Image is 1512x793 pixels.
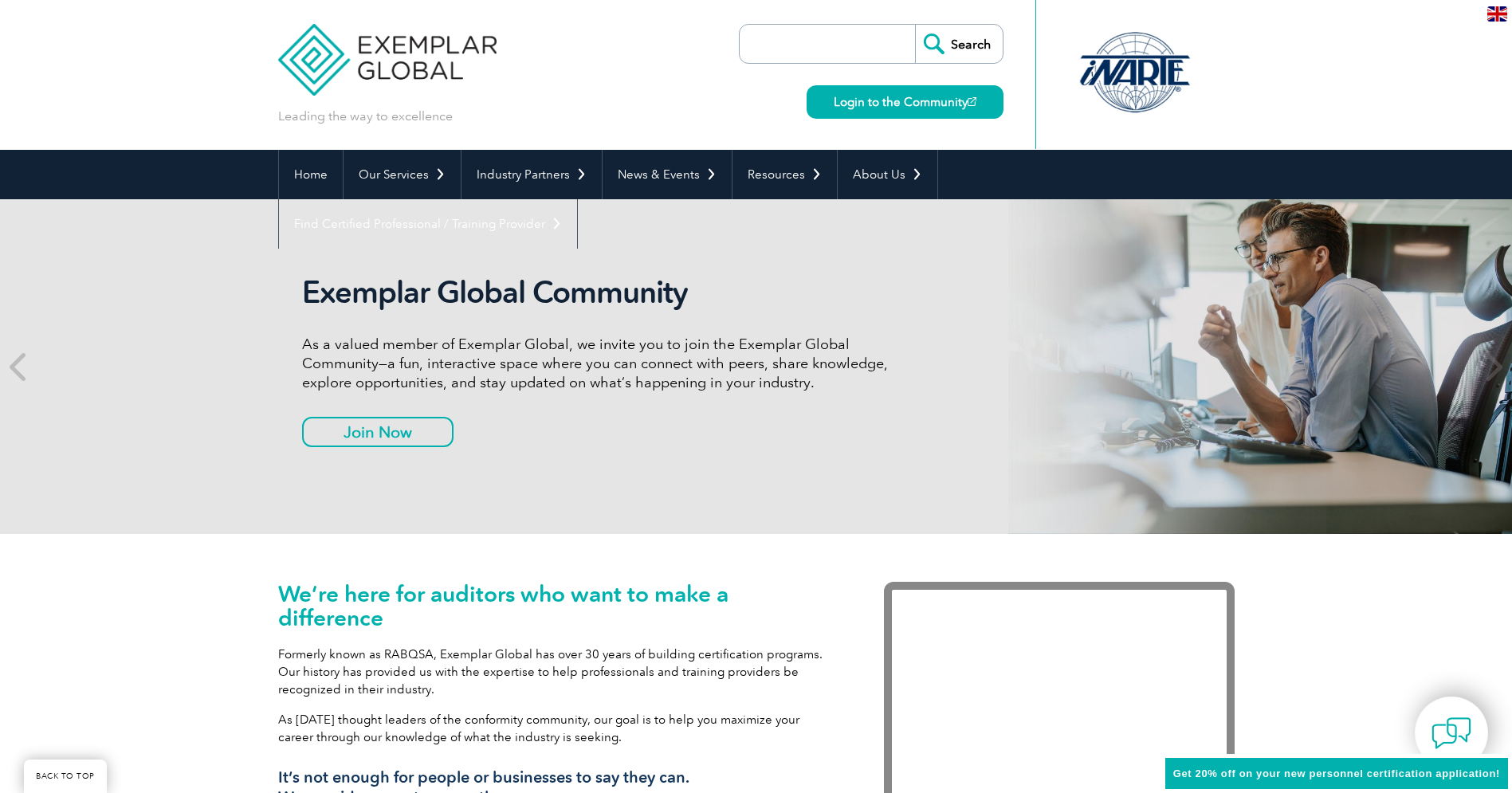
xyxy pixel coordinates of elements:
img: en [1487,6,1507,22]
img: contact-chat.png [1431,713,1471,753]
p: Formerly known as RABQSA, Exemplar Global has over 30 years of building certification programs. O... [278,646,836,698]
a: Industry Partners [461,150,602,199]
a: News & Events [603,150,732,199]
a: Find Certified Professional / Training Provider [279,199,577,249]
a: Our Services [344,150,461,199]
input: Search [915,25,1003,63]
a: Home [279,150,343,199]
a: Resources [732,150,837,199]
p: As a valued member of Exemplar Global, we invite you to join the Exemplar Global Community—a fun,... [302,335,900,392]
p: As [DATE] thought leaders of the conformity community, our goal is to help you maximize your care... [278,711,836,746]
a: About Us [838,150,937,199]
img: open_square.png [968,97,976,106]
h2: Exemplar Global Community [302,274,900,311]
h1: We’re here for auditors who want to make a difference [278,582,836,630]
a: BACK TO TOP [24,760,107,793]
p: Leading the way to excellence [278,108,453,125]
a: Login to the Community [807,85,1003,119]
span: Get 20% off on your new personnel certification application! [1173,767,1500,779]
a: Join Now [302,417,454,447]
